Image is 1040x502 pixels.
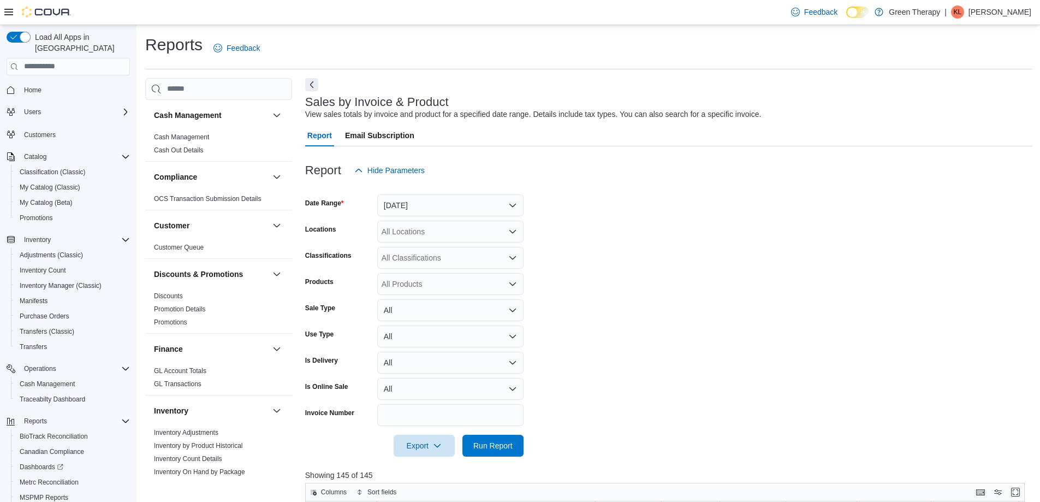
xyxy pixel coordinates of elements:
button: Operations [2,361,134,376]
span: My Catalog (Classic) [20,183,80,192]
span: Manifests [15,294,130,308]
button: Cash Management [11,376,134,392]
p: [PERSON_NAME] [968,5,1031,19]
button: Users [2,104,134,120]
span: Home [20,83,130,97]
button: Inventory [154,405,268,416]
span: Cash Management [154,133,209,141]
span: Home [24,86,41,95]
button: Classification (Classic) [11,164,134,180]
div: Cash Management [145,131,292,161]
span: Report [307,125,332,146]
a: Transfers [15,340,51,353]
a: Inventory Adjustments [154,429,218,436]
a: Inventory On Hand by Package [154,468,245,476]
button: All [377,352,524,374]
div: Compliance [145,192,292,210]
span: Inventory Manager (Classic) [20,281,102,290]
a: GL Account Totals [154,367,206,375]
h3: Report [305,164,341,177]
a: Customers [20,128,60,141]
span: Transfers [20,342,47,351]
a: Canadian Compliance [15,445,88,458]
span: Traceabilty Dashboard [15,393,130,406]
span: Reports [20,415,130,428]
span: Columns [321,488,347,497]
span: Canadian Compliance [15,445,130,458]
button: Catalog [2,149,134,164]
span: Cash Management [15,377,130,391]
button: All [377,378,524,400]
span: Metrc Reconciliation [15,476,130,489]
a: OCS Transaction Submission Details [154,195,262,203]
div: Discounts & Promotions [145,290,292,333]
span: Catalog [20,150,130,163]
span: Inventory Count [20,266,66,275]
span: Inventory Count [15,264,130,277]
span: Classification (Classic) [15,166,130,179]
span: Inventory Adjustments [154,428,218,437]
button: Customer [270,219,283,232]
button: Inventory [20,233,55,246]
a: Promotions [15,211,57,225]
span: Email Subscription [345,125,414,146]
button: Canadian Compliance [11,444,134,459]
button: Purchase Orders [11,309,134,324]
a: Traceabilty Dashboard [15,393,90,406]
h3: Inventory [154,405,188,416]
span: Promotions [154,318,187,327]
span: Inventory Manager (Classic) [15,279,130,292]
span: Dashboards [15,460,130,474]
button: Discounts & Promotions [270,268,283,281]
h3: Compliance [154,172,197,182]
button: Users [20,105,45,119]
div: Kyle Lack [951,5,964,19]
span: Discounts [154,292,183,300]
span: Promotion Details [154,305,206,314]
p: Showing 145 of 145 [305,470,1032,481]
a: Inventory by Product Historical [154,442,243,450]
button: Adjustments (Classic) [11,247,134,263]
button: Customer [154,220,268,231]
h3: Customer [154,220,189,231]
span: Traceabilty Dashboard [20,395,85,404]
span: Operations [20,362,130,375]
span: Cash Management [20,380,75,388]
a: Feedback [209,37,264,59]
button: Traceabilty Dashboard [11,392,134,407]
label: Sale Type [305,304,335,312]
a: Dashboards [15,460,68,474]
a: My Catalog (Classic) [15,181,85,194]
button: BioTrack Reconciliation [11,429,134,444]
button: Run Report [462,435,524,457]
button: All [377,326,524,347]
span: Cash Out Details [154,146,204,155]
button: Enter fullscreen [1009,486,1022,499]
span: Inventory by Product Historical [154,441,243,450]
span: Inventory Count Details [154,454,222,463]
span: Canadian Compliance [20,447,84,456]
button: Compliance [154,172,268,182]
img: Cova [22,7,71,17]
label: Is Delivery [305,356,338,365]
span: Hide Parameters [367,165,425,176]
button: Cash Management [154,110,268,121]
span: Transfers (Classic) [15,325,130,338]
span: BioTrack Reconciliation [15,430,130,443]
span: Run Report [473,440,513,451]
button: Display options [991,486,1005,499]
span: Dark Mode [846,18,847,19]
h3: Finance [154,344,183,355]
button: Columns [306,486,351,499]
a: Dashboards [11,459,134,475]
a: Transfers (Classic) [15,325,79,338]
a: My Catalog (Beta) [15,196,77,209]
label: Products [305,277,334,286]
a: BioTrack Reconciliation [15,430,92,443]
a: Inventory Manager (Classic) [15,279,106,292]
button: Metrc Reconciliation [11,475,134,490]
a: Home [20,84,46,97]
span: Metrc Reconciliation [20,478,79,487]
span: Customers [20,127,130,141]
button: Inventory [270,404,283,417]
